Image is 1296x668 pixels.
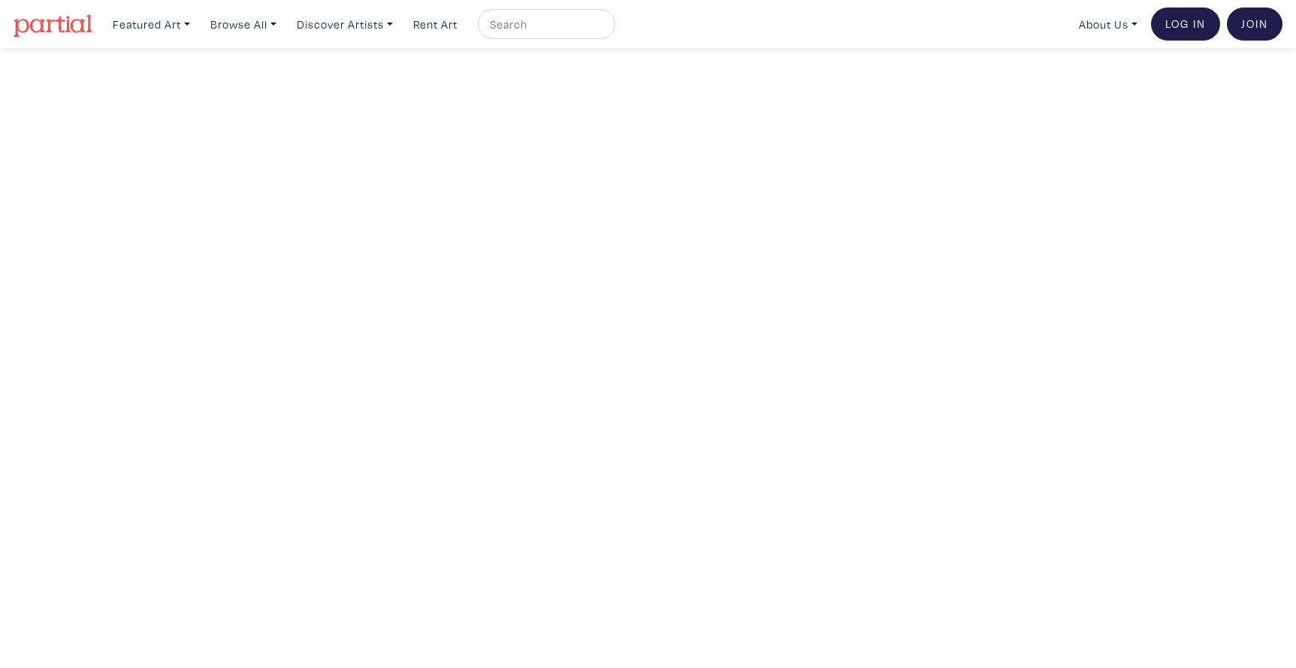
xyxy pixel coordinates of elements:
a: Join [1227,8,1282,41]
a: Browse All [204,9,283,40]
a: Featured Art [106,9,197,40]
input: Search [488,15,601,34]
a: Discover Artists [290,9,400,40]
a: About Us [1072,9,1144,40]
a: Log In [1151,8,1220,41]
a: Rent Art [406,9,464,40]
